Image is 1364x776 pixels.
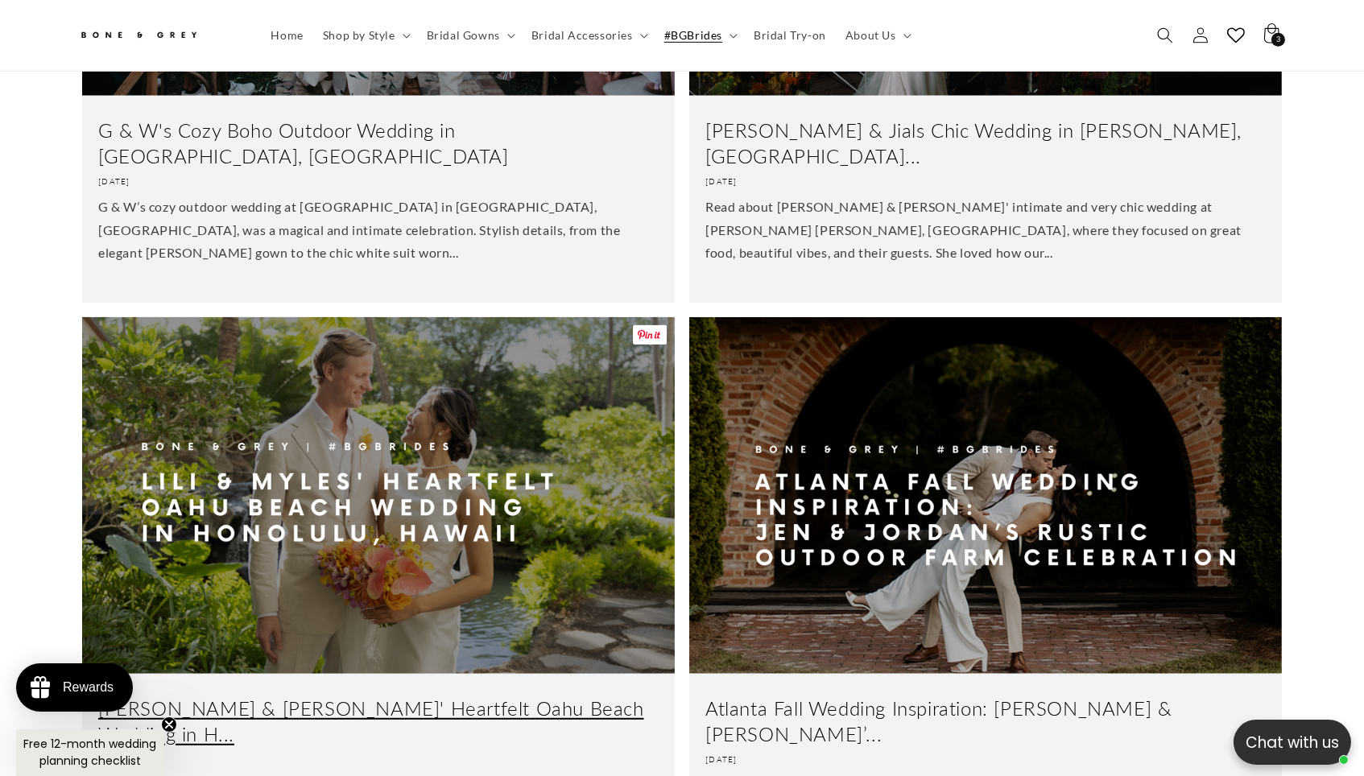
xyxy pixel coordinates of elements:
span: Free 12-month wedding planning checklist [24,736,157,769]
img: Bone and Grey Bridal [78,23,199,49]
span: About Us [845,28,896,43]
a: Bone and Grey Bridal [72,16,246,55]
summary: Search [1147,18,1183,53]
summary: About Us [836,19,918,52]
div: Rewards [63,680,114,695]
p: Chat with us [1234,731,1351,754]
a: Atlanta Fall Wedding Inspiration: [PERSON_NAME] & [PERSON_NAME]’... [705,696,1266,745]
a: Home [262,19,313,52]
button: Open chatbox [1234,720,1351,765]
button: Close teaser [161,716,177,733]
summary: Shop by Style [313,19,417,52]
summary: Bridal Accessories [522,19,655,52]
a: [PERSON_NAME] & Jials Chic Wedding in [PERSON_NAME], [GEOGRAPHIC_DATA]... [705,118,1266,167]
span: Bridal Accessories [531,28,633,43]
a: G & W's Cozy Boho Outdoor Wedding in [GEOGRAPHIC_DATA], [GEOGRAPHIC_DATA] [98,118,659,167]
div: Free 12-month wedding planning checklistClose teaser [16,729,164,776]
a: Bridal Try-on [744,19,836,52]
span: Shop by Style [323,28,395,43]
span: #BGBrides [664,28,722,43]
summary: #BGBrides [655,19,744,52]
span: Home [271,28,304,43]
summary: Bridal Gowns [417,19,522,52]
span: Bridal Try-on [754,28,826,43]
span: Bridal Gowns [427,28,500,43]
span: 3 [1276,33,1281,47]
a: [PERSON_NAME] & [PERSON_NAME]' Heartfelt Oahu Beach Wedding in H... [98,696,659,745]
